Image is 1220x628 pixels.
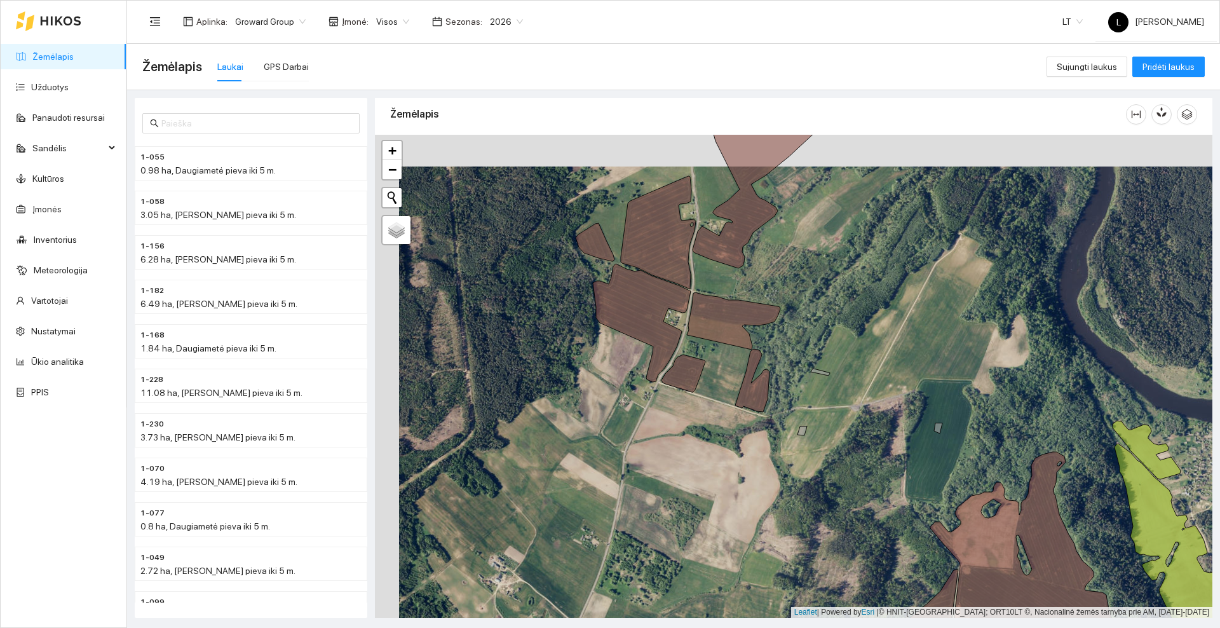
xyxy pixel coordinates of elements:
[1108,17,1204,27] span: [PERSON_NAME]
[32,135,105,161] span: Sandėlis
[390,96,1126,132] div: Žemėlapis
[140,196,165,208] span: 1-058
[794,608,817,617] a: Leaflet
[32,174,64,184] a: Kultūros
[791,607,1212,618] div: | Powered by © HNIT-[GEOGRAPHIC_DATA]; ORT10LT ©, Nacionalinė žemės tarnyba prie AM, [DATE]-[DATE]
[140,418,164,430] span: 1-230
[140,521,270,531] span: 0.8 ha, Daugiametė pieva iki 5 m.
[150,119,159,128] span: search
[432,17,442,27] span: calendar
[140,477,297,487] span: 4.19 ha, [PERSON_NAME] pieva iki 5 m.
[142,9,168,34] button: menu-fold
[1132,57,1205,77] button: Pridėti laukus
[376,12,409,31] span: Visos
[1116,12,1121,32] span: L
[183,17,193,27] span: layout
[32,204,62,214] a: Įmonės
[235,12,306,31] span: Groward Group
[140,463,165,475] span: 1-070
[196,15,227,29] span: Aplinka :
[140,240,165,252] span: 1-156
[31,326,76,336] a: Nustatymai
[1047,62,1127,72] a: Sujungti laukus
[217,60,243,74] div: Laukai
[140,210,296,220] span: 3.05 ha, [PERSON_NAME] pieva iki 5 m.
[1126,104,1146,125] button: column-width
[383,216,410,244] a: Layers
[140,552,165,564] span: 1-049
[445,15,482,29] span: Sezonas :
[140,299,297,309] span: 6.49 ha, [PERSON_NAME] pieva iki 5 m.
[490,12,523,31] span: 2026
[140,151,165,163] span: 1-055
[140,596,165,608] span: 1-099
[140,285,164,297] span: 1-182
[32,113,105,123] a: Panaudoti resursai
[1142,60,1195,74] span: Pridėti laukus
[1057,60,1117,74] span: Sujungti laukus
[383,160,402,179] a: Zoom out
[140,507,165,519] span: 1-077
[1062,12,1083,31] span: LT
[342,15,369,29] span: Įmonė :
[877,608,879,617] span: |
[140,165,276,175] span: 0.98 ha, Daugiametė pieva iki 5 m.
[1127,109,1146,119] span: column-width
[1132,62,1205,72] a: Pridėti laukus
[862,608,875,617] a: Esri
[1047,57,1127,77] button: Sujungti laukus
[140,343,276,353] span: 1.84 ha, Daugiametė pieva iki 5 m.
[34,235,77,245] a: Inventorius
[383,188,402,207] button: Initiate a new search
[140,566,295,576] span: 2.72 ha, [PERSON_NAME] pieva iki 5 m.
[31,82,69,92] a: Užduotys
[388,161,396,177] span: −
[161,116,352,130] input: Paieška
[264,60,309,74] div: GPS Darbai
[140,254,296,264] span: 6.28 ha, [PERSON_NAME] pieva iki 5 m.
[140,374,163,386] span: 1-228
[32,51,74,62] a: Žemėlapis
[34,265,88,275] a: Meteorologija
[149,16,161,27] span: menu-fold
[140,388,302,398] span: 11.08 ha, [PERSON_NAME] pieva iki 5 m.
[140,432,295,442] span: 3.73 ha, [PERSON_NAME] pieva iki 5 m.
[140,329,165,341] span: 1-168
[383,141,402,160] a: Zoom in
[31,296,68,306] a: Vartotojai
[388,142,396,158] span: +
[31,357,84,367] a: Ūkio analitika
[142,57,202,77] span: Žemėlapis
[329,17,339,27] span: shop
[31,387,49,397] a: PPIS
